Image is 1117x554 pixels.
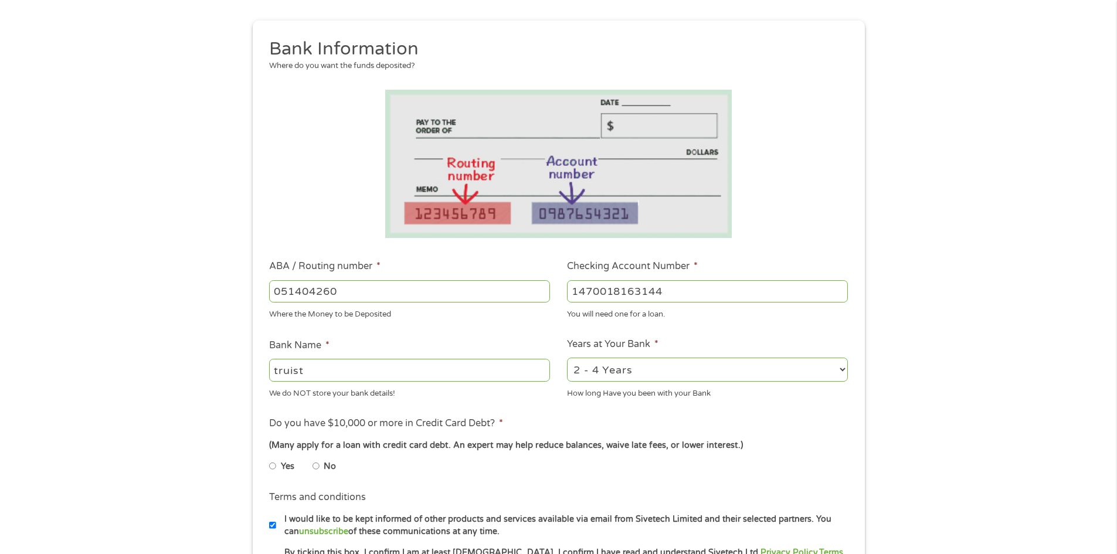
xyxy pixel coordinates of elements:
[281,460,294,473] label: Yes
[276,513,851,538] label: I would like to be kept informed of other products and services available via email from Sivetech...
[269,305,550,321] div: Where the Money to be Deposited
[567,260,698,273] label: Checking Account Number
[269,439,847,452] div: (Many apply for a loan with credit card debt. An expert may help reduce balances, waive late fees...
[567,383,848,399] div: How long Have you been with your Bank
[269,383,550,399] div: We do NOT store your bank details!
[269,260,381,273] label: ABA / Routing number
[299,526,348,536] a: unsubscribe
[385,90,732,238] img: Routing number location
[567,280,848,303] input: 345634636
[269,38,839,61] h2: Bank Information
[269,60,839,72] div: Where do you want the funds deposited?
[269,339,330,352] label: Bank Name
[269,417,503,430] label: Do you have $10,000 or more in Credit Card Debt?
[269,280,550,303] input: 263177916
[269,491,366,504] label: Terms and conditions
[324,460,336,473] label: No
[567,338,658,351] label: Years at Your Bank
[567,305,848,321] div: You will need one for a loan.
